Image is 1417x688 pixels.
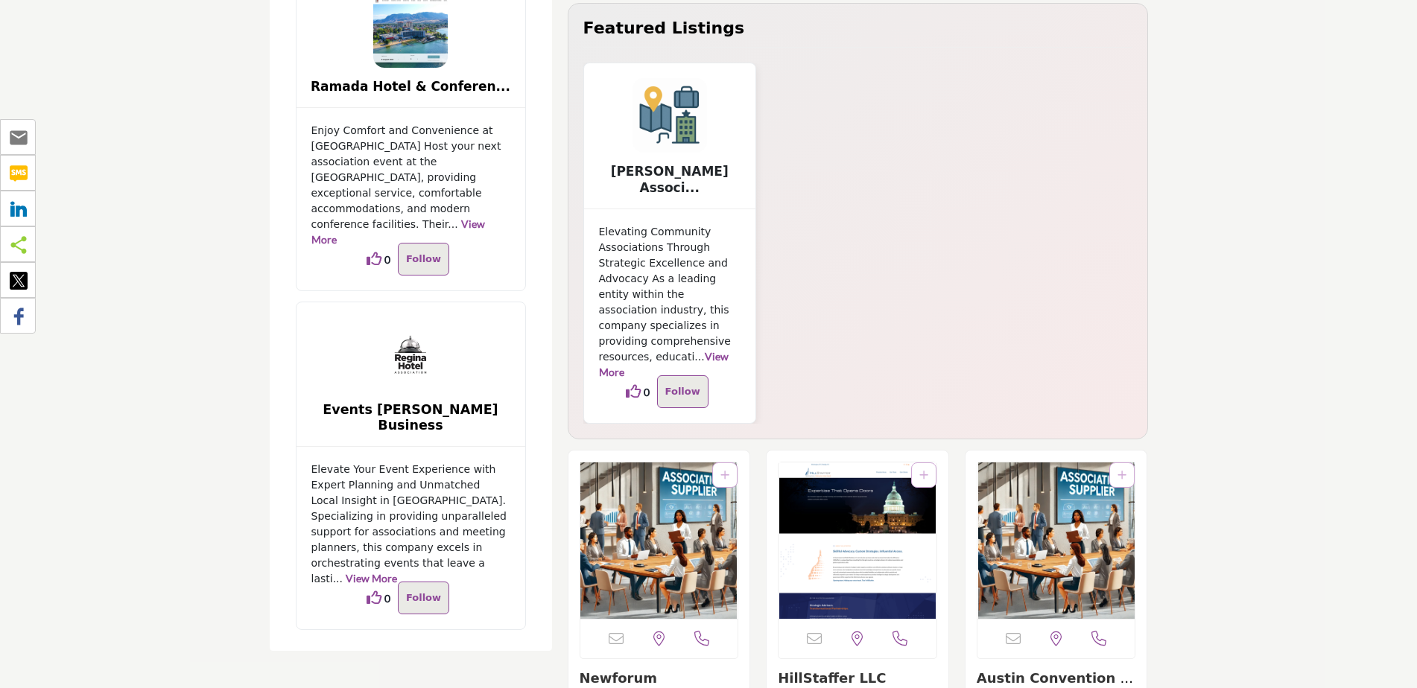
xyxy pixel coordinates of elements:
[977,670,1136,687] h3: Austin Convention Center
[406,589,441,607] p: Follow
[373,317,448,392] img: Events Regina Business
[779,462,936,619] a: Open Listing in new tab
[580,462,738,619] a: Open Listing in new tab
[778,670,937,687] h3: HillStaffer LLC
[384,590,390,606] span: 0
[665,383,700,401] p: Follow
[311,462,510,571] p: Elevate Your Event Experience with Expert Planning and Unmatched Local Insight in [GEOGRAPHIC_DAT...
[977,462,1135,619] img: Austin Convention Center
[311,123,510,232] p: Enjoy Comfort and Convenience at [GEOGRAPHIC_DATA] Host your next association event at the [GEOGR...
[977,462,1135,619] a: Open Listing in new tab
[599,224,741,380] p: Elevating Community Associations Through Strategic Excellence and Advocacy As a leading entity wi...
[323,402,498,433] a: Events [PERSON_NAME] Business
[720,469,729,481] a: Add To List
[384,252,390,267] span: 0
[584,163,755,196] a: [PERSON_NAME] Associ...
[580,670,739,687] h3: Newforum
[1118,469,1126,481] a: Add To List
[398,243,449,275] button: Follow
[406,250,441,268] p: Follow
[297,78,525,95] b: Ramada Hotel & Conference Centre
[323,402,498,433] b: Events Regina Business
[657,375,708,408] button: Follow
[919,469,928,481] a: Add To List
[644,384,650,400] span: 0
[584,163,755,196] b: Elaine Courte Association Administration (ECAA)
[333,573,343,585] span: ...
[580,462,738,619] img: Newforum
[778,670,886,686] a: HillStaffer LLC
[633,78,707,153] img: Elaine Courte Association Administration (ECAA)
[297,78,525,95] a: Ramada Hotel & Conferen...
[448,218,457,230] span: ...
[398,582,449,614] button: Follow
[779,462,936,619] img: HillStaffer LLC
[580,670,658,686] a: Newforum
[346,572,397,585] a: View More
[583,19,1132,48] h4: Featured Listings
